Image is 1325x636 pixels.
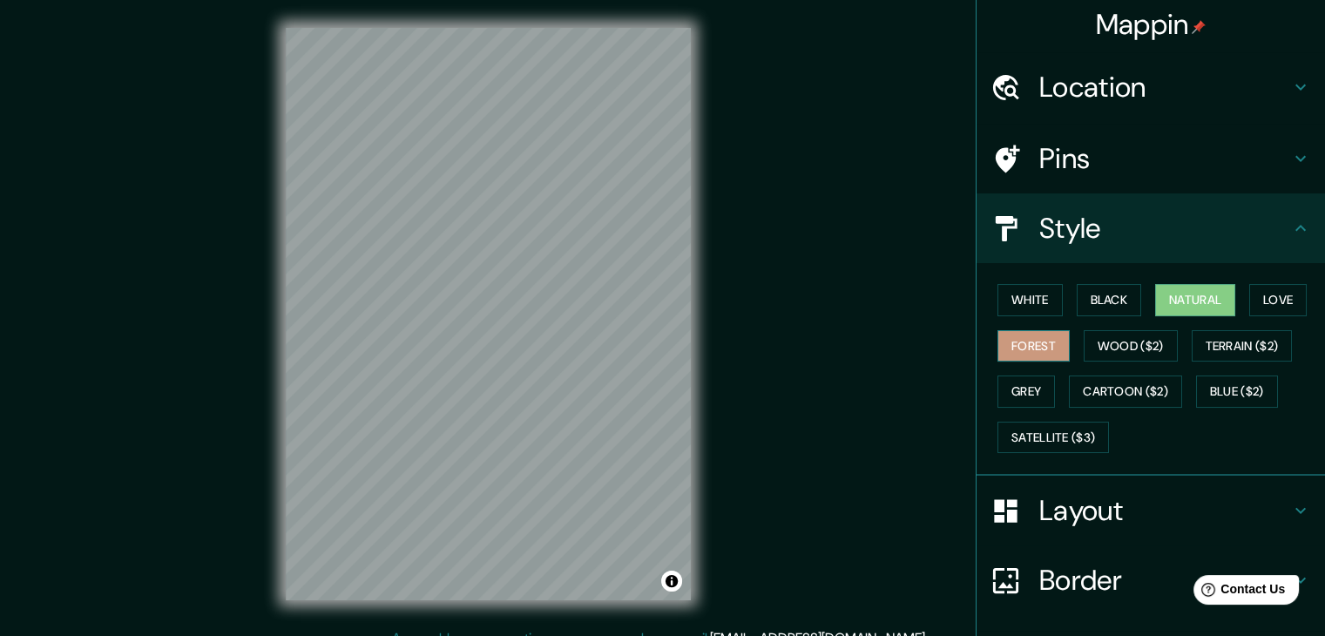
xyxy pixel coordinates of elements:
[977,52,1325,122] div: Location
[1039,141,1290,176] h4: Pins
[977,124,1325,193] div: Pins
[997,330,1070,362] button: Forest
[286,28,691,600] canvas: Map
[1192,20,1206,34] img: pin-icon.png
[661,571,682,592] button: Toggle attribution
[977,476,1325,545] div: Layout
[1039,70,1290,105] h4: Location
[1039,563,1290,598] h4: Border
[1096,7,1207,42] h4: Mappin
[977,545,1325,615] div: Border
[1069,376,1182,408] button: Cartoon ($2)
[977,193,1325,263] div: Style
[1084,330,1178,362] button: Wood ($2)
[1077,284,1142,316] button: Black
[1249,284,1307,316] button: Love
[1170,568,1306,617] iframe: Help widget launcher
[997,284,1063,316] button: White
[1039,493,1290,528] h4: Layout
[1196,376,1278,408] button: Blue ($2)
[1192,330,1293,362] button: Terrain ($2)
[997,376,1055,408] button: Grey
[997,422,1109,454] button: Satellite ($3)
[1155,284,1235,316] button: Natural
[1039,211,1290,246] h4: Style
